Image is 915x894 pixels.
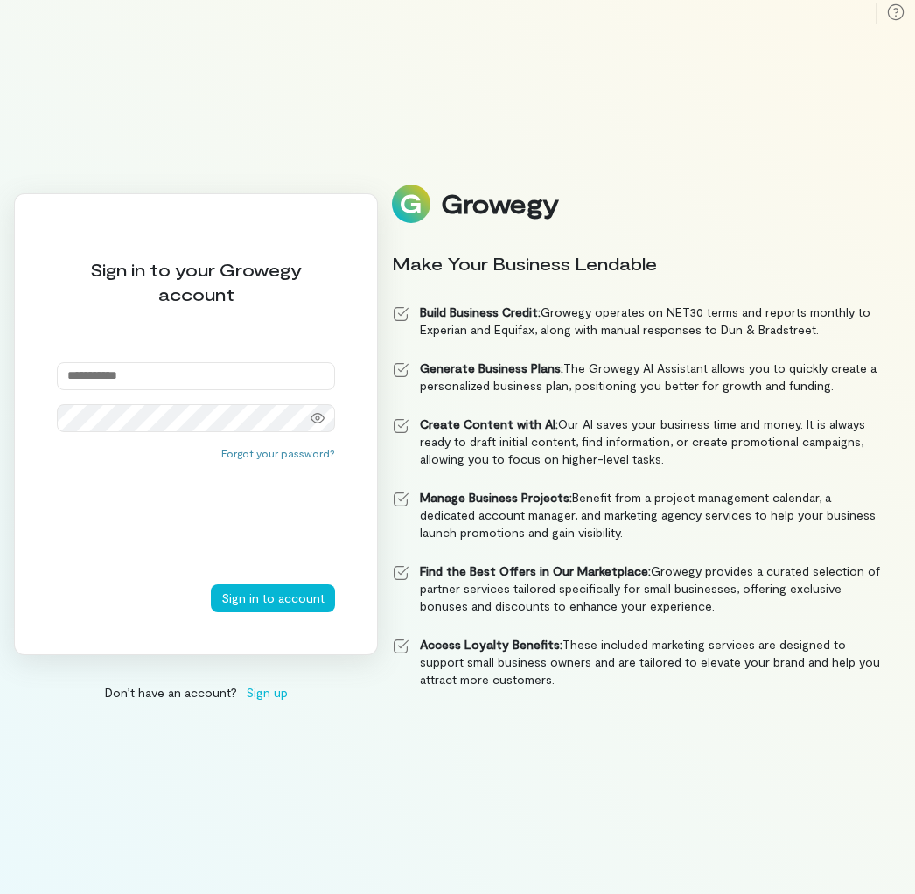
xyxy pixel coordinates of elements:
[392,360,887,395] li: The Growegy AI Assistant allows you to quickly create a personalized business plan, positioning y...
[392,251,887,276] div: Make Your Business Lendable
[211,584,335,612] button: Sign in to account
[57,257,335,306] div: Sign in to your Growegy account
[392,489,887,541] li: Benefit from a project management calendar, a dedicated account manager, and marketing agency ser...
[392,304,887,339] li: Growegy operates on NET30 terms and reports monthly to Experian and Equifax, along with manual re...
[14,683,378,702] div: Don’t have an account?
[420,360,563,375] strong: Generate Business Plans:
[392,636,887,688] li: These included marketing services are designed to support small business owners and are tailored ...
[420,490,572,505] strong: Manage Business Projects:
[246,683,288,702] span: Sign up
[420,416,558,431] strong: Create Content with AI:
[420,637,562,652] strong: Access Loyalty Benefits:
[420,304,541,319] strong: Build Business Credit:
[392,416,887,468] li: Our AI saves your business time and money. It is always ready to draft initial content, find info...
[392,562,887,615] li: Growegy provides a curated selection of partner services tailored specifically for small business...
[392,185,430,223] img: Logo
[441,189,558,219] div: Growegy
[221,446,335,460] button: Forgot your password?
[420,563,651,578] strong: Find the Best Offers in Our Marketplace:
